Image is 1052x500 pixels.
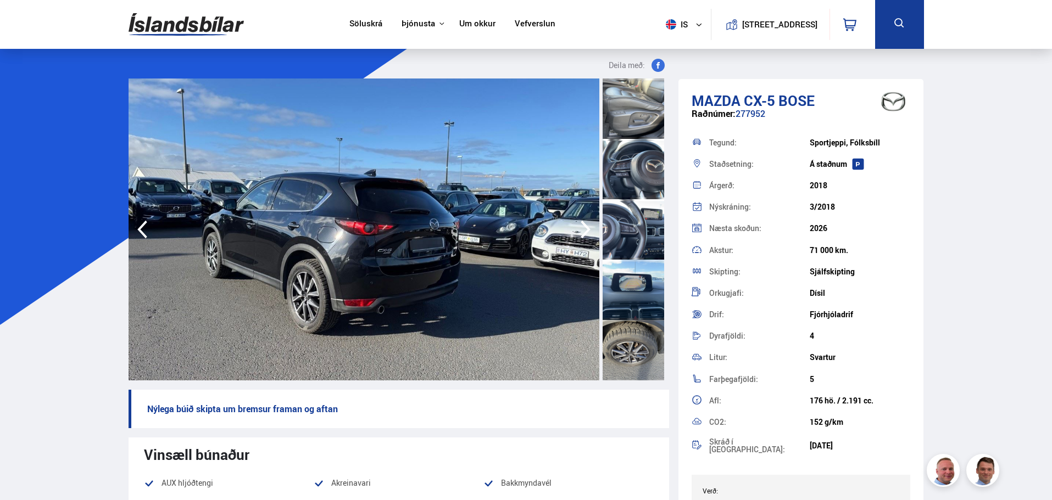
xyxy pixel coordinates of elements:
div: Farþegafjöldi: [709,375,810,383]
div: Tegund: [709,139,810,147]
div: Sportjeppi, Fólksbíll [810,138,910,147]
button: is [661,8,711,41]
div: Skráð í [GEOGRAPHIC_DATA]: [709,438,810,453]
button: Opna LiveChat spjallviðmót [9,4,42,37]
img: svg+xml;base64,PHN2ZyB4bWxucz0iaHR0cDovL3d3dy53My5vcmcvMjAwMC9zdmciIHdpZHRoPSI1MTIiIGhlaWdodD0iNT... [666,19,676,30]
span: Deila með: [609,59,645,72]
div: CO2: [709,418,810,426]
div: Staðsetning: [709,160,810,168]
div: Svartur [810,353,910,362]
span: CX-5 BOSE [744,91,815,110]
img: brand logo [871,85,915,119]
div: 5 [810,375,910,384]
div: 3/2018 [810,203,910,211]
div: Sjálfskipting [810,267,910,276]
div: Dyrafjöldi: [709,332,810,340]
div: Afl: [709,397,810,405]
img: G0Ugv5HjCgRt.svg [129,7,244,42]
img: siFngHWaQ9KaOqBr.png [928,456,961,488]
li: AUX hljóðtengi [144,476,314,490]
a: [STREET_ADDRESS] [717,9,823,40]
span: Mazda [692,91,741,110]
div: Litur: [709,353,810,361]
button: Þjónusta [402,19,435,29]
a: Söluskrá [349,19,382,30]
p: Nýlega búið skipta um bremsur framan og aftan [129,390,669,428]
div: [DATE] [810,441,910,450]
li: Akreinavari [314,476,483,490]
div: Á staðnum [810,160,910,168]
div: Dísil [810,289,910,297]
div: Akstur: [709,246,810,254]
div: Fjórhjóladrif [810,310,910,319]
div: Verð: [703,487,801,495]
div: Vinsæll búnaður [144,446,654,463]
div: Skipting: [709,268,810,276]
div: 152 g/km [810,418,910,426]
div: 277952 [692,109,911,130]
div: Drif: [709,311,810,318]
li: Bakkmyndavél [483,476,653,490]
button: [STREET_ADDRESS] [747,20,814,29]
a: Vefverslun [515,19,555,30]
div: 2026 [810,224,910,233]
div: Árgerð: [709,182,810,189]
div: 71 000 km. [810,246,910,255]
div: Orkugjafi: [709,289,810,297]
div: Næsta skoðun: [709,224,810,232]
div: Nýskráning: [709,203,810,211]
div: 4 [810,332,910,340]
img: FbJEzSuNWCJXmdc-.webp [968,456,1001,488]
img: 3693155.jpeg [129,78,599,380]
span: Raðnúmer: [692,108,736,120]
button: Deila með: [604,59,669,72]
div: 2018 [810,181,910,190]
div: 176 hö. / 2.191 cc. [810,396,910,405]
span: is [661,19,689,30]
a: Um okkur [459,19,496,30]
